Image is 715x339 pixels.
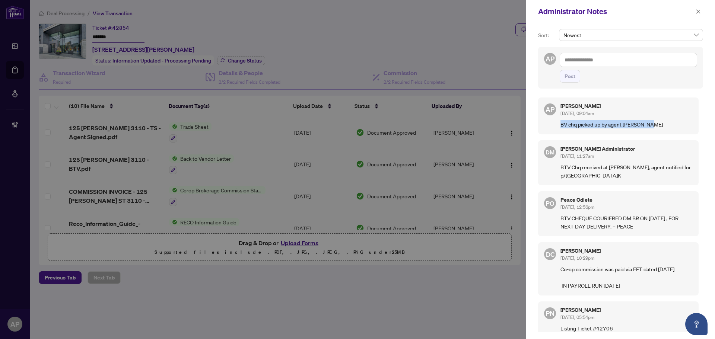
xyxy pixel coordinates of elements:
span: Newest [563,29,699,41]
span: PN [546,308,554,319]
button: Post [560,70,580,83]
p: BV chq picked up by agent [PERSON_NAME] [560,120,693,128]
button: Open asap [685,313,708,335]
p: BTV CHEQUE COURIERED DM BR ON [DATE] , FOR NEXT DAY DELIVERY. – PEACE [560,214,693,230]
div: Administrator Notes [538,6,693,17]
p: Co-op commission was paid via EFT dated [DATE] IN PAYROLL RUN [DATE] [560,265,693,290]
span: [DATE], 05:54pm [560,314,594,320]
h5: Peace Odiete [560,197,693,202]
span: PO [546,198,554,208]
h5: [PERSON_NAME] [560,248,693,253]
span: [DATE], 10:29pm [560,255,594,261]
span: [DATE], 12:56pm [560,204,594,210]
span: [DATE], 11:27am [560,153,594,159]
span: close [696,9,701,14]
span: DM [546,148,554,157]
span: [DATE], 09:04am [560,111,594,116]
span: AP [546,54,554,64]
span: DC [546,249,554,259]
h5: [PERSON_NAME] Administrator [560,146,693,151]
p: Sort: [538,31,556,39]
h5: [PERSON_NAME] [560,307,693,313]
p: BTV Chq received at [PERSON_NAME], agent notified for p/[GEOGRAPHIC_DATA]K [560,163,693,179]
span: AP [546,104,554,115]
h5: [PERSON_NAME] [560,103,693,109]
p: Listing Ticket #42706 [560,324,693,332]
